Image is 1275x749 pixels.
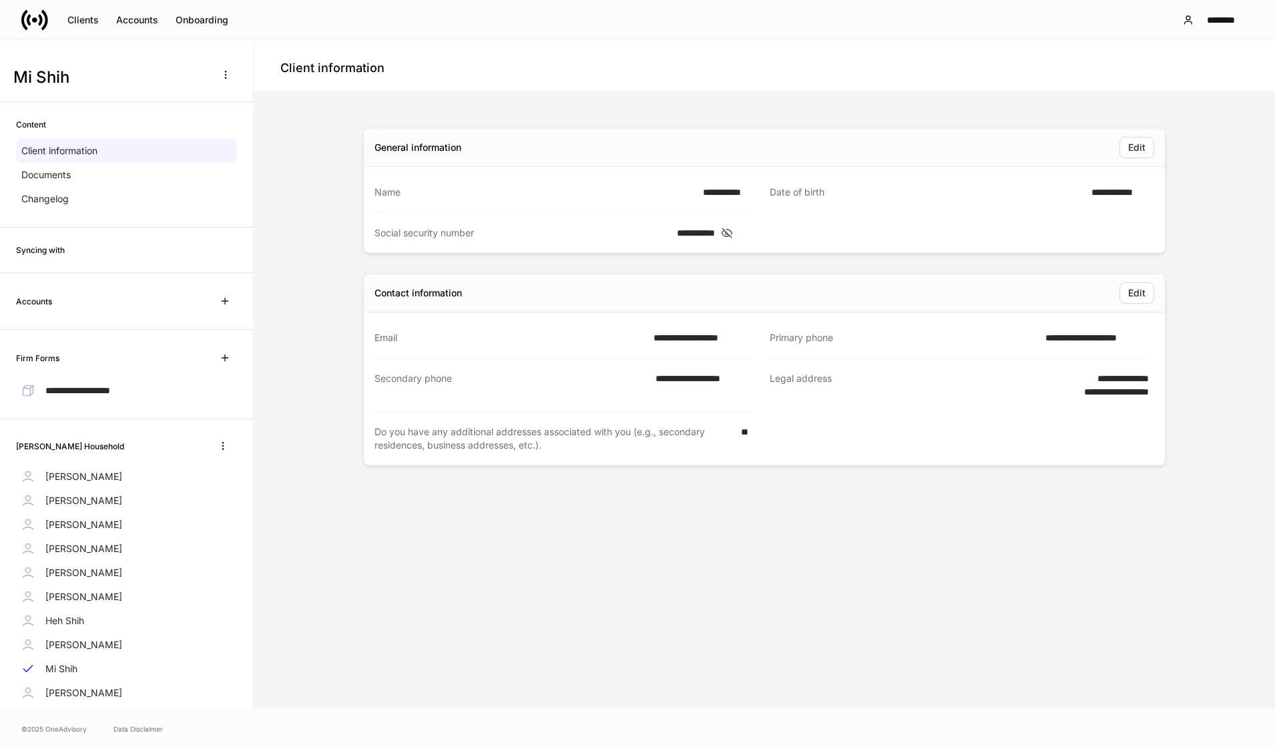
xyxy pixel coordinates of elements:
[1128,143,1145,152] div: Edit
[176,15,228,25] div: Onboarding
[16,633,237,657] a: [PERSON_NAME]
[21,168,71,182] p: Documents
[45,470,122,483] p: [PERSON_NAME]
[45,590,122,603] p: [PERSON_NAME]
[45,662,77,676] p: Mi Shih
[770,331,1037,344] div: Primary phone
[16,465,237,489] a: [PERSON_NAME]
[13,67,206,88] h3: Mi Shih
[16,489,237,513] a: [PERSON_NAME]
[113,724,163,734] a: Data Disclaimer
[16,244,65,256] h6: Syncing with
[45,494,122,507] p: [PERSON_NAME]
[16,118,46,131] h6: Content
[374,141,461,154] div: General information
[1119,282,1154,304] button: Edit
[167,9,237,31] button: Onboarding
[280,60,385,76] h4: Client information
[45,518,122,531] p: [PERSON_NAME]
[16,440,124,453] h6: [PERSON_NAME] Household
[770,372,1041,399] div: Legal address
[116,15,158,25] div: Accounts
[16,187,237,211] a: Changelog
[45,638,122,652] p: [PERSON_NAME]
[45,542,122,555] p: [PERSON_NAME]
[45,686,122,700] p: [PERSON_NAME]
[45,614,84,628] p: Heh Shih
[16,352,59,364] h6: Firm Forms
[16,513,237,537] a: [PERSON_NAME]
[21,192,69,206] p: Changelog
[16,681,237,705] a: [PERSON_NAME]
[21,724,87,734] span: © 2025 OneAdvisory
[374,331,646,344] div: Email
[21,144,97,158] p: Client information
[16,657,237,681] a: Mi Shih
[45,566,122,579] p: [PERSON_NAME]
[1119,137,1154,158] button: Edit
[770,186,1083,200] div: Date of birth
[374,286,462,300] div: Contact information
[374,425,733,452] div: Do you have any additional addresses associated with you (e.g., secondary residences, business ad...
[16,537,237,561] a: [PERSON_NAME]
[16,163,237,187] a: Documents
[1128,288,1145,298] div: Edit
[374,186,695,199] div: Name
[16,609,237,633] a: Heh Shih
[16,295,52,308] h6: Accounts
[374,372,648,398] div: Secondary phone
[16,139,237,163] a: Client information
[16,585,237,609] a: [PERSON_NAME]
[16,561,237,585] a: [PERSON_NAME]
[374,226,669,240] div: Social security number
[107,9,167,31] button: Accounts
[59,9,107,31] button: Clients
[67,15,99,25] div: Clients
